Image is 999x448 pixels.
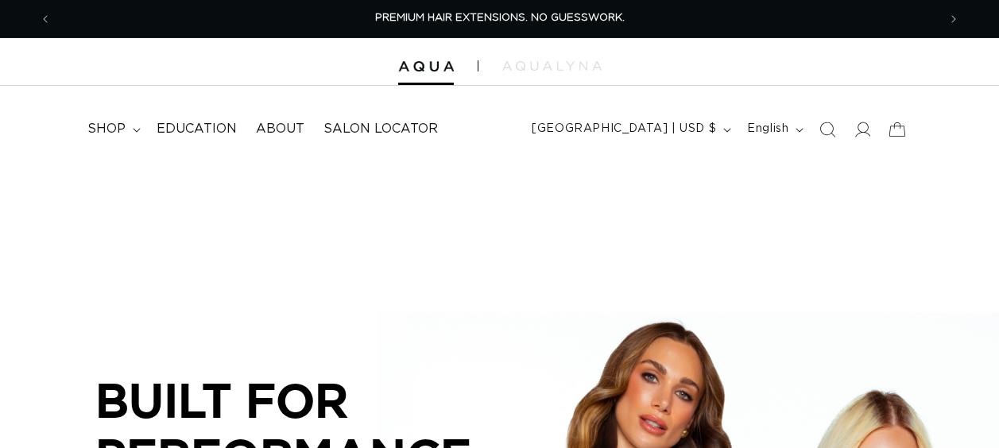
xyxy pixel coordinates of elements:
a: Education [147,111,246,147]
span: PREMIUM HAIR EXTENSIONS. NO GUESSWORK. [375,13,625,23]
span: shop [87,121,126,137]
summary: shop [78,111,147,147]
span: English [747,121,788,137]
button: Previous announcement [28,4,63,34]
a: About [246,111,314,147]
a: Salon Locator [314,111,447,147]
img: Aqua Hair Extensions [398,61,454,72]
span: Education [157,121,237,137]
span: [GEOGRAPHIC_DATA] | USD $ [532,121,716,137]
span: About [256,121,304,137]
span: Salon Locator [323,121,438,137]
button: Next announcement [936,4,971,34]
button: [GEOGRAPHIC_DATA] | USD $ [522,114,738,145]
img: aqualyna.com [502,61,602,71]
summary: Search [810,112,845,147]
button: English [738,114,810,145]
